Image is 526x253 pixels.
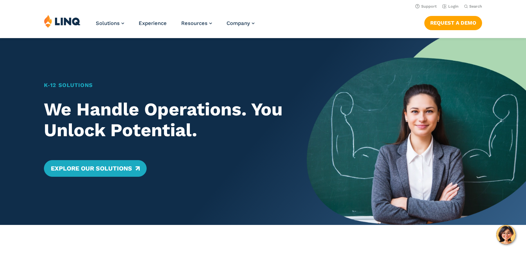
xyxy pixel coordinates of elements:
[464,4,482,9] button: Open Search Bar
[181,20,207,26] span: Resources
[496,225,516,244] button: Hello, have a question? Let’s chat.
[44,160,147,177] a: Explore Our Solutions
[181,20,212,26] a: Resources
[424,16,482,30] a: Request a Demo
[96,15,255,37] nav: Primary Navigation
[415,4,437,9] a: Support
[227,20,255,26] a: Company
[44,99,286,141] h2: We Handle Operations. You Unlock Potential.
[96,20,120,26] span: Solutions
[139,20,167,26] a: Experience
[442,4,459,9] a: Login
[424,15,482,30] nav: Button Navigation
[227,20,250,26] span: Company
[96,20,124,26] a: Solutions
[469,4,482,9] span: Search
[44,15,81,28] img: LINQ | K‑12 Software
[44,81,286,89] h1: K‑12 Solutions
[307,38,526,225] img: Home Banner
